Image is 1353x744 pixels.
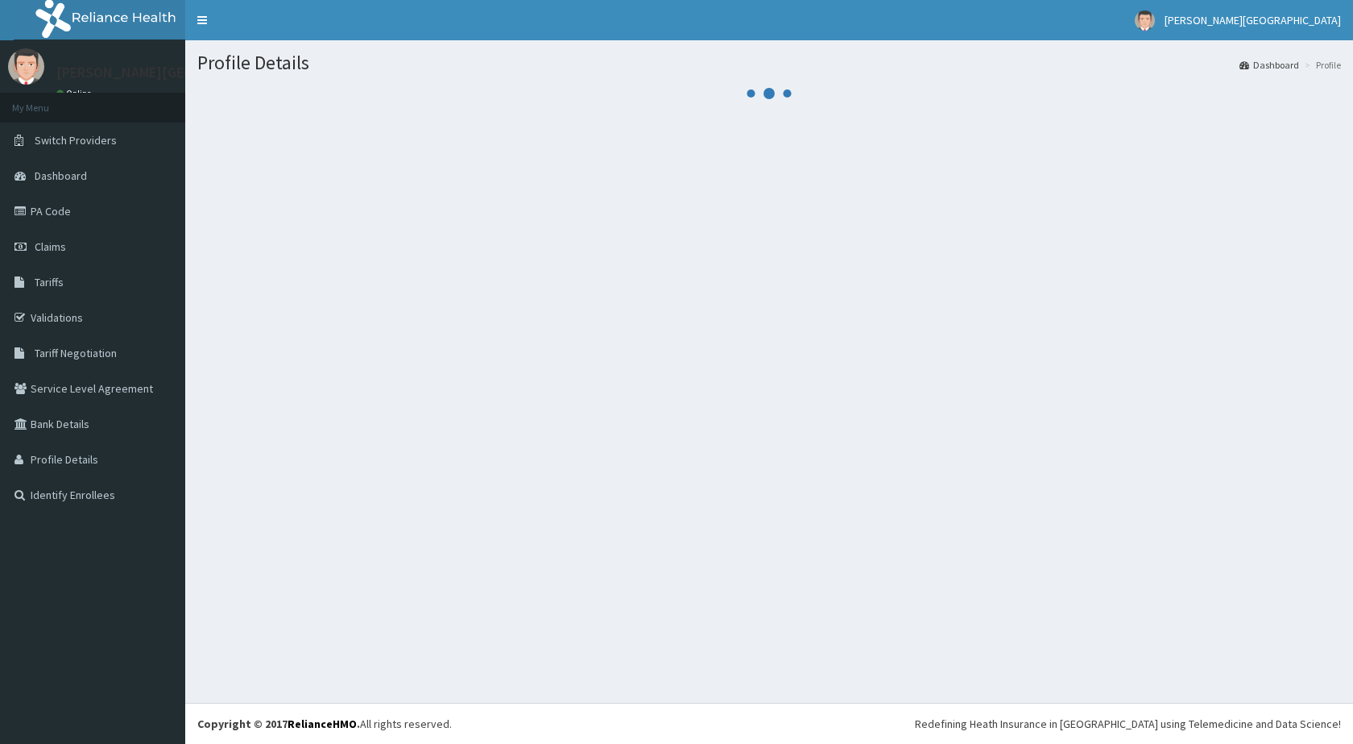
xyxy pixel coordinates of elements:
[35,168,87,183] span: Dashboard
[56,65,295,80] p: [PERSON_NAME][GEOGRAPHIC_DATA]
[35,275,64,289] span: Tariffs
[8,48,44,85] img: User Image
[288,717,357,731] a: RelianceHMO
[915,716,1341,732] div: Redefining Heath Insurance in [GEOGRAPHIC_DATA] using Telemedicine and Data Science!
[197,52,1341,73] h1: Profile Details
[35,239,66,254] span: Claims
[35,133,117,148] span: Switch Providers
[1301,58,1341,72] li: Profile
[1239,58,1299,72] a: Dashboard
[745,69,793,118] svg: audio-loading
[1135,10,1155,31] img: User Image
[1165,13,1341,27] span: [PERSON_NAME][GEOGRAPHIC_DATA]
[56,88,95,99] a: Online
[35,346,117,360] span: Tariff Negotiation
[185,703,1353,744] footer: All rights reserved.
[197,717,360,731] strong: Copyright © 2017 .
